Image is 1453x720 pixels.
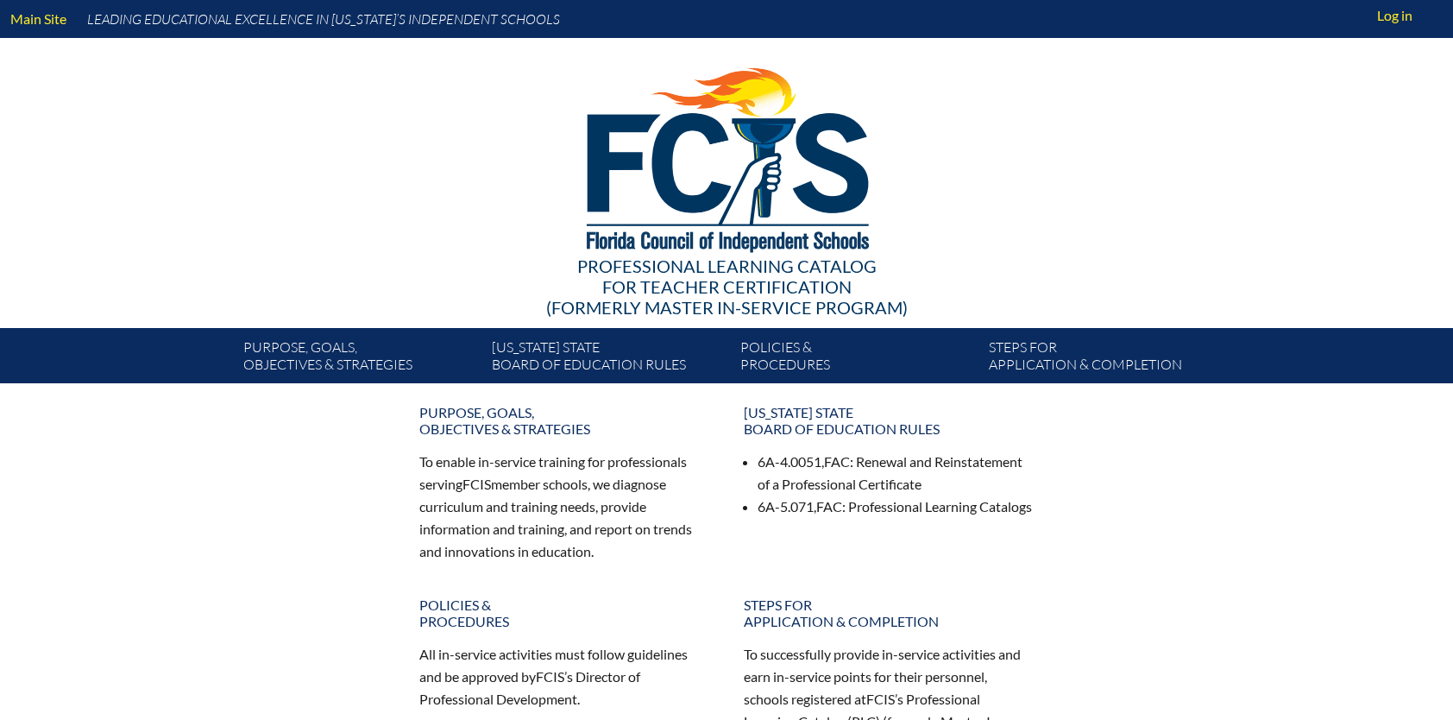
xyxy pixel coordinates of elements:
span: FCIS [462,476,491,492]
span: FAC [824,453,850,470]
a: Main Site [3,7,73,30]
li: 6A-4.0051, : Renewal and Reinstatement of a Professional Certificate [758,451,1034,496]
a: Steps forapplication & completion [733,590,1044,636]
span: FCIS [536,668,564,685]
a: Purpose, goals,objectives & strategies [409,397,720,444]
span: FAC [816,498,842,515]
a: Steps forapplication & completion [982,335,1230,383]
span: for Teacher Certification [602,276,852,297]
div: Professional Learning Catalog (formerly Master In-service Program) [230,256,1223,318]
a: Policies &Procedures [409,590,720,636]
p: To enable in-service training for professionals serving member schools, we diagnose curriculum an... [419,451,709,562]
li: 6A-5.071, : Professional Learning Catalogs [758,496,1034,518]
a: [US_STATE] StateBoard of Education rules [485,335,733,383]
a: Policies &Procedures [733,335,982,383]
span: Log in [1377,5,1412,26]
a: [US_STATE] StateBoard of Education rules [733,397,1044,444]
span: FCIS [866,691,895,707]
p: All in-service activities must follow guidelines and be approved by ’s Director of Professional D... [419,643,709,711]
a: Purpose, goals,objectives & strategies [236,335,485,383]
img: FCISlogo221.eps [549,38,905,274]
